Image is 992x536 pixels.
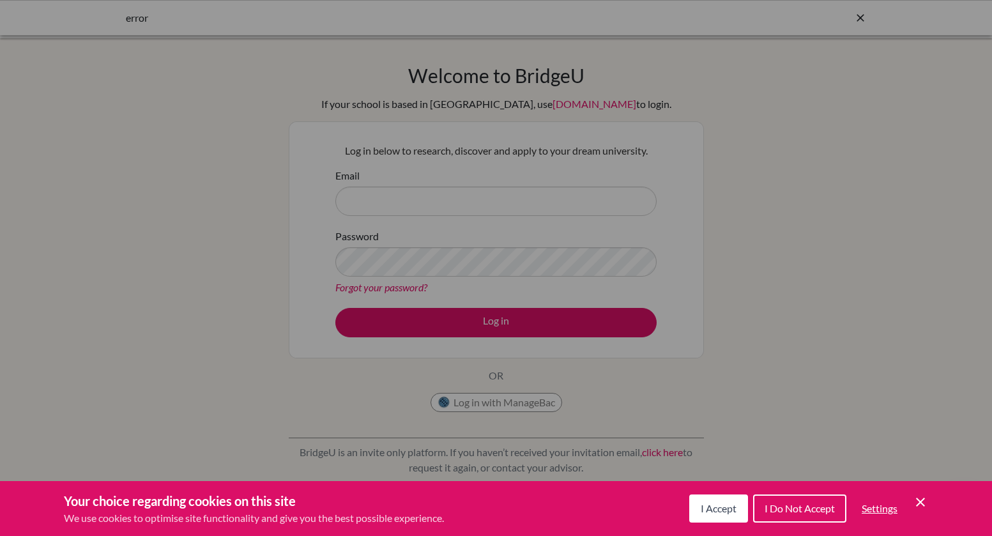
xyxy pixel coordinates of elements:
[64,491,444,510] h3: Your choice regarding cookies on this site
[862,502,897,514] span: Settings
[701,502,736,514] span: I Accept
[689,494,748,523] button: I Accept
[64,510,444,526] p: We use cookies to optimise site functionality and give you the best possible experience.
[913,494,928,510] button: Save and close
[765,502,835,514] span: I Do Not Accept
[753,494,846,523] button: I Do Not Accept
[851,496,908,521] button: Settings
